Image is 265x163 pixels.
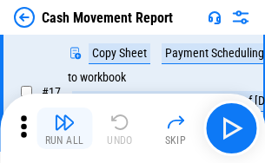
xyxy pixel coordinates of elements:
[89,43,150,64] div: Copy Sheet
[165,135,187,146] div: Skip
[68,71,126,84] div: to workbook
[208,10,222,24] img: Support
[230,7,251,28] img: Settings menu
[42,10,173,26] div: Cash Movement Report
[217,114,245,142] img: Main button
[54,112,75,133] img: Run All
[148,108,203,149] button: Skip
[45,135,84,146] div: Run All
[36,108,92,149] button: Run All
[42,85,61,99] span: # 17
[165,112,186,133] img: Skip
[14,7,35,28] img: Back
